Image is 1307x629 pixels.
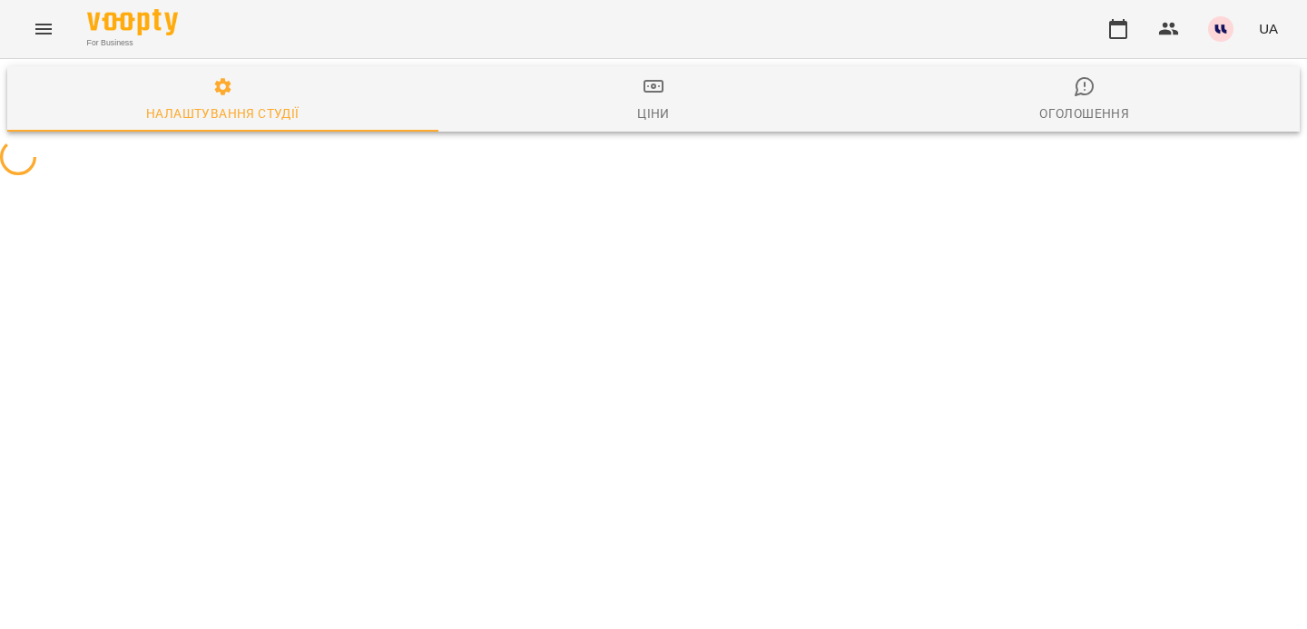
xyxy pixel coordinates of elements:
[22,7,65,51] button: Menu
[1039,103,1129,124] div: Оголошення
[87,37,178,49] span: For Business
[1259,19,1278,38] span: UA
[1208,16,1233,42] img: 1255ca683a57242d3abe33992970777d.jpg
[637,103,670,124] div: Ціни
[87,9,178,35] img: Voopty Logo
[1252,12,1285,45] button: UA
[146,103,299,124] div: Налаштування студії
